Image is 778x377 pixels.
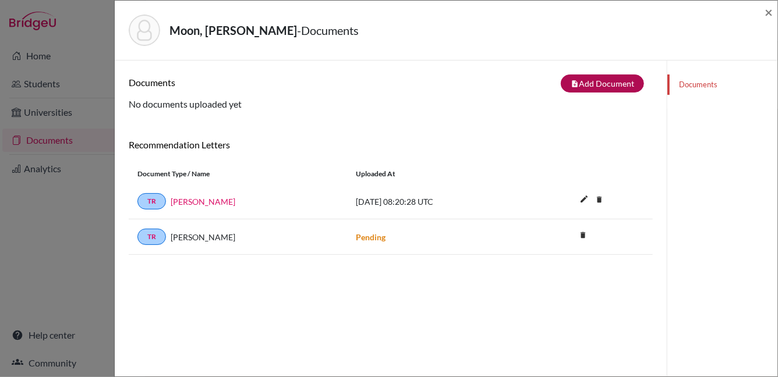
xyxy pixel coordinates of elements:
[347,169,522,179] div: Uploaded at
[171,195,235,208] a: [PERSON_NAME]
[561,74,644,93] button: note_addAdd Document
[667,74,777,95] a: Documents
[356,197,433,207] span: [DATE] 08:20:28 UTC
[129,77,391,88] h6: Documents
[129,139,653,150] h6: Recommendation Letters
[590,193,608,208] a: delete
[575,190,593,208] i: edit
[574,226,592,244] i: delete
[171,231,235,243] span: [PERSON_NAME]
[137,229,166,245] a: TR
[574,191,594,209] button: edit
[169,23,297,37] strong: Moon, [PERSON_NAME]
[765,3,773,20] span: ×
[590,191,608,208] i: delete
[765,5,773,19] button: Close
[129,169,347,179] div: Document Type / Name
[129,74,653,111] div: No documents uploaded yet
[574,228,592,244] a: delete
[137,193,166,209] a: TR
[297,23,359,37] span: - Documents
[571,80,579,88] i: note_add
[356,232,386,242] strong: Pending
